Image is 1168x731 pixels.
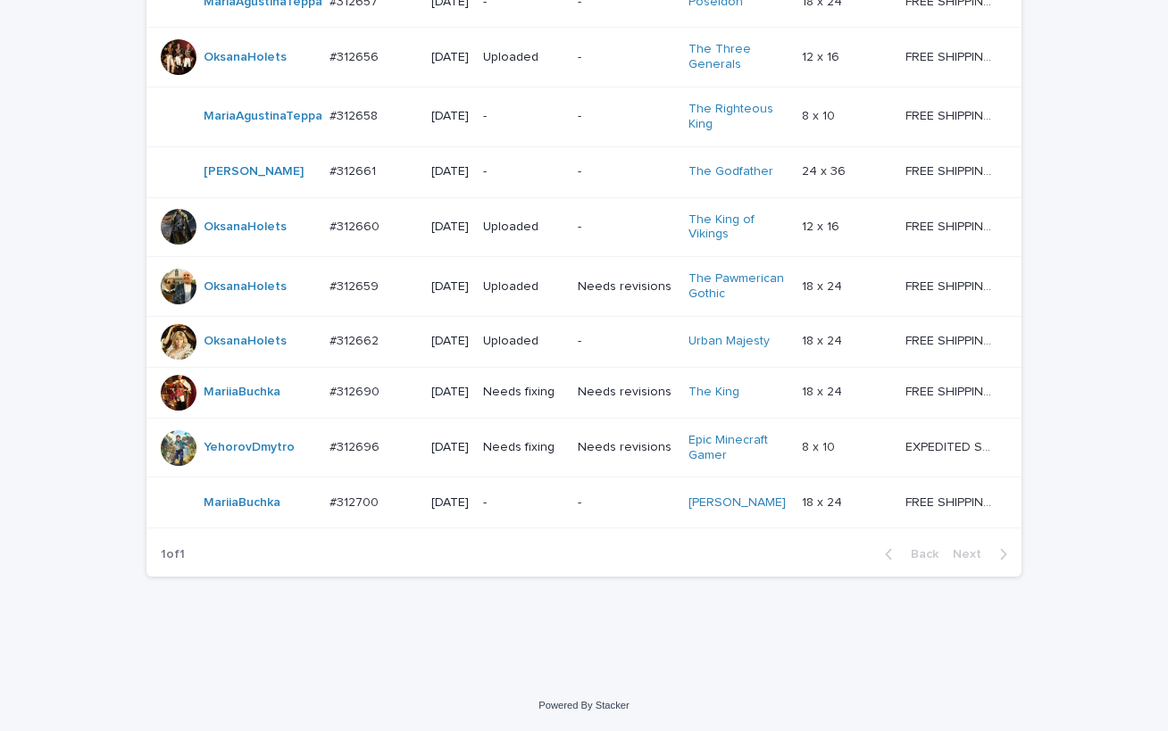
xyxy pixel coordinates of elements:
[688,212,788,243] a: The King of Vikings
[146,533,199,577] p: 1 of 1
[330,330,382,349] p: #312662
[905,330,997,349] p: FREE SHIPPING - preview in 1-2 business days, after your approval delivery will take 5-10 b.d.
[483,495,563,511] p: -
[578,495,673,511] p: -
[578,385,673,400] p: Needs revisions
[802,216,843,235] p: 12 x 16
[802,105,838,124] p: 8 x 10
[578,334,673,349] p: -
[802,46,843,65] p: 12 x 16
[146,197,1022,257] tr: OksanaHolets #312660#312660 [DATE]Uploaded-The King of Vikings 12 x 1612 x 16 FREE SHIPPING - pre...
[578,440,673,455] p: Needs revisions
[204,440,295,455] a: YehorovDmytro
[204,50,287,65] a: OksanaHolets
[905,216,997,235] p: FREE SHIPPING - preview in 1-2 business days, after your approval delivery will take 5-10 b.d.
[146,146,1022,197] tr: [PERSON_NAME] #312661#312661 [DATE]--The Godfather 24 x 3624 x 36 FREE SHIPPING - preview in 1-2 ...
[483,334,563,349] p: Uploaded
[146,418,1022,478] tr: YehorovDmytro #312696#312696 [DATE]Needs fixingNeeds revisionsEpic Minecraft Gamer 8 x 108 x 10 E...
[688,433,788,463] a: Epic Minecraft Gamer
[204,385,280,400] a: MariiaBuchka
[688,271,788,302] a: The Pawmerican Gothic
[802,492,846,511] p: 18 x 24
[578,109,673,124] p: -
[431,334,469,349] p: [DATE]
[330,492,382,511] p: #312700
[953,548,992,561] span: Next
[578,50,673,65] p: -
[330,436,383,455] p: #312696
[802,330,846,349] p: 18 x 24
[204,164,304,179] a: [PERSON_NAME]
[431,440,469,455] p: [DATE]
[578,220,673,235] p: -
[204,220,287,235] a: OksanaHolets
[146,478,1022,528] tr: MariiaBuchka #312700#312700 [DATE]--[PERSON_NAME] 18 x 2418 x 24 FREE SHIPPING - preview in 1-2 b...
[146,257,1022,317] tr: OksanaHolets #312659#312659 [DATE]UploadedNeeds revisionsThe Pawmerican Gothic 18 x 2418 x 24 FRE...
[330,105,381,124] p: #312658
[146,28,1022,87] tr: OksanaHolets #312656#312656 [DATE]Uploaded-The Three Generals 12 x 1612 x 16 FREE SHIPPING - prev...
[330,276,382,295] p: #312659
[483,385,563,400] p: Needs fixing
[146,316,1022,367] tr: OksanaHolets #312662#312662 [DATE]Uploaded-Urban Majesty 18 x 2418 x 24 FREE SHIPPING - preview i...
[905,46,997,65] p: FREE SHIPPING - preview in 1-2 business days, after your approval delivery will take 5-10 b.d.
[483,220,563,235] p: Uploaded
[431,50,469,65] p: [DATE]
[483,279,563,295] p: Uploaded
[688,102,788,132] a: The Righteous King
[688,334,770,349] a: Urban Majesty
[431,495,469,511] p: [DATE]
[578,279,673,295] p: Needs revisions
[330,161,380,179] p: #312661
[330,381,383,400] p: #312690
[431,220,469,235] p: [DATE]
[146,87,1022,146] tr: MariaAgustinaTeppa #312658#312658 [DATE]--The Righteous King 8 x 108 x 10 FREE SHIPPING - preview...
[905,436,997,455] p: EXPEDITED SHIPPING - preview in 1 business day; delivery up to 5 business days after your approval.
[688,385,739,400] a: The King
[483,440,563,455] p: Needs fixing
[802,381,846,400] p: 18 x 24
[688,42,788,72] a: The Three Generals
[431,109,469,124] p: [DATE]
[431,164,469,179] p: [DATE]
[204,279,287,295] a: OksanaHolets
[688,164,773,179] a: The Godfather
[905,381,997,400] p: FREE SHIPPING - preview in 1-2 business days, after your approval delivery will take 5-10 b.d.
[871,546,946,562] button: Back
[483,164,563,179] p: -
[431,385,469,400] p: [DATE]
[802,436,838,455] p: 8 x 10
[900,548,939,561] span: Back
[330,46,382,65] p: #312656
[905,105,997,124] p: FREE SHIPPING - preview in 1-2 business days, after your approval delivery will take 5-10 b.d.
[431,279,469,295] p: [DATE]
[483,109,563,124] p: -
[330,216,383,235] p: #312660
[802,161,849,179] p: 24 x 36
[483,50,563,65] p: Uploaded
[204,334,287,349] a: OksanaHolets
[538,700,629,710] a: Powered By Stacker
[204,495,280,511] a: MariiaBuchka
[688,495,786,511] a: [PERSON_NAME]
[802,276,846,295] p: 18 x 24
[946,546,1022,562] button: Next
[905,492,997,511] p: FREE SHIPPING - preview in 1-2 business days, after your approval delivery will take 5-10 b.d.
[146,367,1022,418] tr: MariiaBuchka #312690#312690 [DATE]Needs fixingNeeds revisionsThe King 18 x 2418 x 24 FREE SHIPPIN...
[905,276,997,295] p: FREE SHIPPING - preview in 1-2 business days, after your approval delivery will take 5-10 b.d.
[204,109,322,124] a: MariaAgustinaTeppa
[578,164,673,179] p: -
[905,161,997,179] p: FREE SHIPPING - preview in 1-2 business days, after your approval delivery will take 5-10 b.d.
